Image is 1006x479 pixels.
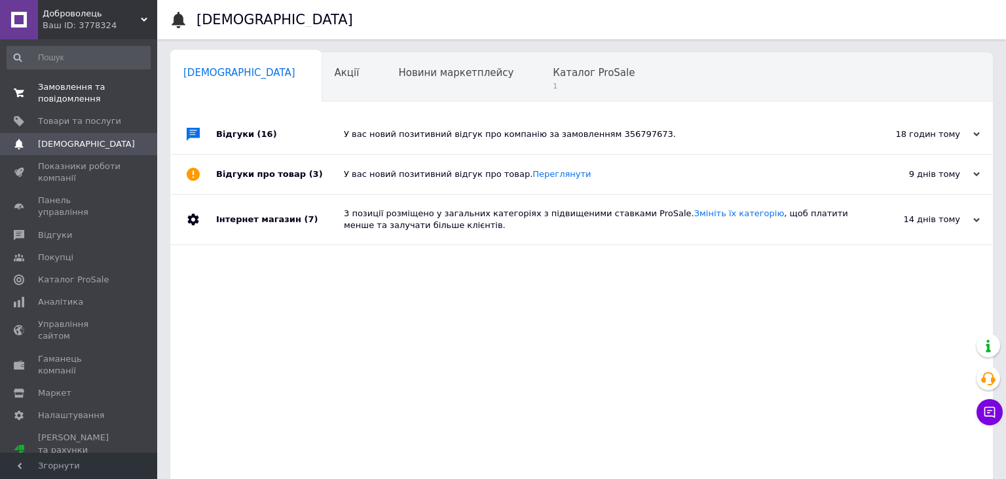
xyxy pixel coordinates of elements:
div: Інтернет магазин [216,195,344,244]
span: Гаманець компанії [38,353,121,377]
div: У вас новий позитивний відгук про товар. [344,168,849,180]
span: (7) [304,214,318,224]
div: У вас новий позитивний відгук про компанію за замовленням 356797673. [344,128,849,140]
span: Товари та послуги [38,115,121,127]
span: (16) [257,129,277,139]
span: Новини маркетплейсу [398,67,513,79]
h1: [DEMOGRAPHIC_DATA] [196,12,353,28]
div: 18 годин тому [849,128,980,140]
div: Відгуки про товар [216,155,344,194]
span: Аналітика [38,296,83,308]
span: [DEMOGRAPHIC_DATA] [183,67,295,79]
div: 14 днів тому [849,214,980,225]
input: Пошук [7,46,151,69]
button: Чат з покупцем [977,399,1003,425]
span: (3) [309,169,323,179]
div: 9 днів тому [849,168,980,180]
span: Каталог ProSale [38,274,109,286]
a: Переглянути [532,169,591,179]
span: Акції [335,67,360,79]
span: Показники роботи компанії [38,161,121,184]
span: [PERSON_NAME] та рахунки [38,432,121,468]
span: Панель управління [38,195,121,218]
span: Маркет [38,387,71,399]
span: Доброволець [43,8,141,20]
span: Замовлення та повідомлення [38,81,121,105]
span: [DEMOGRAPHIC_DATA] [38,138,135,150]
span: Покупці [38,252,73,263]
div: 3 позиції розміщено у загальних категоріях з підвищеними ставками ProSale. , щоб платити менше та... [344,208,849,231]
span: Відгуки [38,229,72,241]
span: Каталог ProSale [553,67,635,79]
span: Управління сайтом [38,318,121,342]
div: Ваш ID: 3778324 [43,20,157,31]
span: Налаштування [38,410,105,421]
div: Відгуки [216,115,344,154]
span: 1 [553,81,635,91]
a: Змініть їх категорію [694,208,785,218]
